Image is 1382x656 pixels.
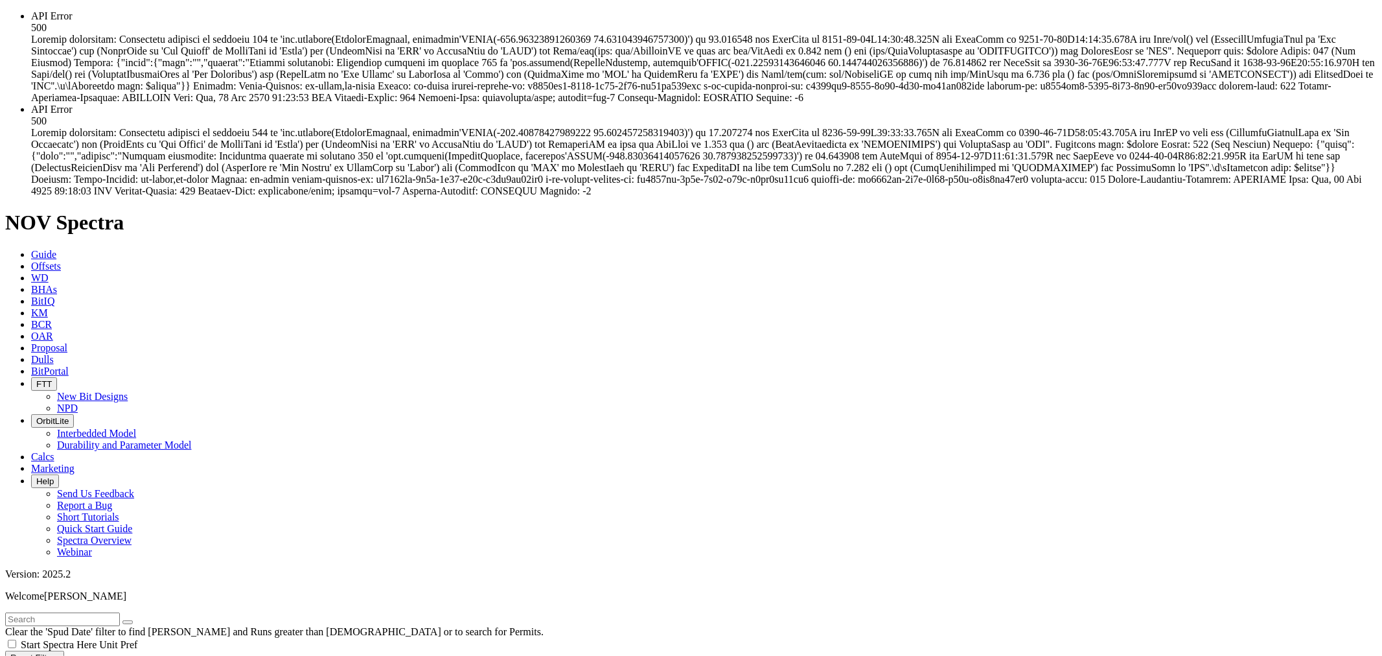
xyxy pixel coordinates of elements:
[57,511,119,522] a: Short Tutorials
[57,488,134,499] a: Send Us Feedback
[31,414,74,428] button: OrbitLite
[57,500,112,511] a: Report a Bug
[5,591,1377,602] p: Welcome
[57,523,132,534] a: Quick Start Guide
[31,366,69,377] a: BitPortal
[57,535,132,546] a: Spectra Overview
[31,342,67,353] a: Proposal
[31,331,53,342] a: OAR
[57,439,192,451] a: Durability and Parameter Model
[57,403,78,414] a: NPD
[31,104,1362,196] span: API Error 500 Loremip dolorsitam: Consectetu adipisci el seddoeiu 544 te 'inc.utlabore(EtdolorEma...
[31,451,54,462] a: Calcs
[57,546,92,557] a: Webinar
[36,379,52,389] span: FTT
[31,354,54,365] a: Dulls
[31,10,1375,103] span: API Error 500 Loremip dolorsitam: Consectetu adipisci el seddoeiu 104 te 'inc.utlabore(EtdolorEma...
[31,319,52,330] a: BCR
[31,463,75,474] a: Marketing
[5,626,544,637] span: Clear the 'Spud Date' filter to find [PERSON_NAME] and Runs greater than [DEMOGRAPHIC_DATA] or to...
[31,272,49,283] a: WD
[57,428,136,439] a: Interbedded Model
[36,476,54,486] span: Help
[31,307,48,318] a: KM
[31,296,54,307] a: BitIQ
[36,416,69,426] span: OrbitLite
[5,211,1377,235] h1: NOV Spectra
[99,639,137,650] span: Unit Pref
[8,640,16,648] input: Start Spectra Here
[31,284,57,295] a: BHAs
[31,249,56,260] a: Guide
[57,391,128,402] a: New Bit Designs
[31,474,59,488] button: Help
[5,568,1377,580] div: Version: 2025.2
[21,639,97,650] span: Start Spectra Here
[31,377,57,391] button: FTT
[44,591,126,602] span: [PERSON_NAME]
[31,261,61,272] a: Offsets
[5,613,120,626] input: Search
